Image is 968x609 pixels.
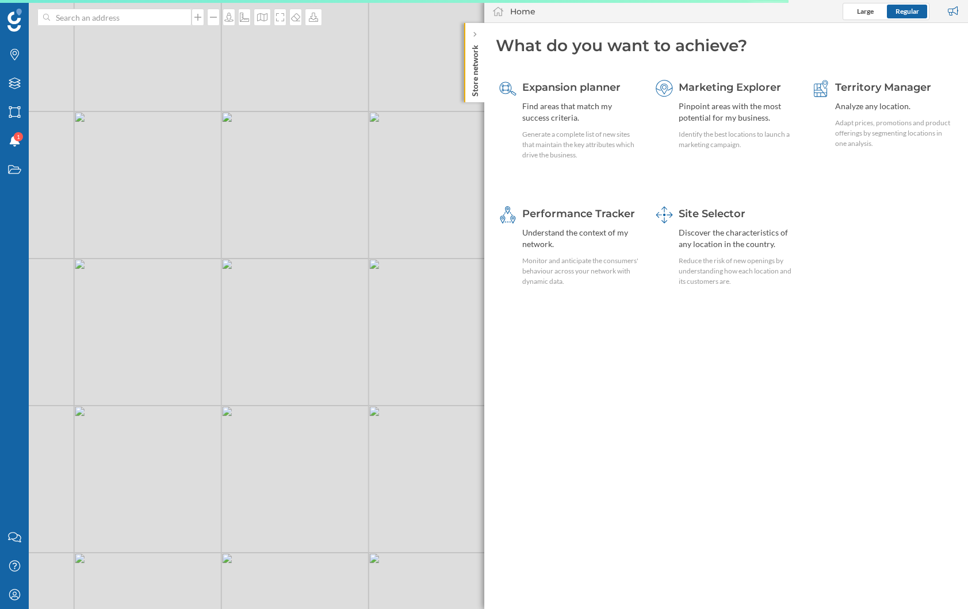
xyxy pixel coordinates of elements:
[857,7,874,16] span: Large
[7,9,22,32] img: Geoblink Logo
[679,101,797,124] div: Pinpoint areas with the most potential for my business.
[656,80,673,97] img: explorer.svg
[496,34,957,56] div: What do you want to achieve?
[812,80,829,97] img: territory-manager.svg
[679,207,745,220] span: Site Selector
[522,81,621,94] span: Expansion planner
[510,6,535,17] div: Home
[522,101,640,124] div: Find areas that match my success criteria.
[656,206,673,223] img: dashboards-manager.svg
[679,227,797,250] div: Discover the characteristics of any location in the country.
[835,118,953,149] div: Adapt prices, promotions and product offerings by segmenting locations in one analysis.
[17,131,20,142] span: 1
[679,256,797,287] div: Reduce the risk of new openings by understanding how each location and its customers are.
[896,7,919,16] span: Regular
[522,129,640,160] div: Generate a complete list of new sites that maintain the key attributes which drive the business.
[679,129,797,150] div: Identify the best locations to launch a marketing campaign.
[499,80,516,97] img: search-areas.svg
[469,40,480,97] p: Store network
[835,101,953,112] div: Analyze any location.
[522,256,640,287] div: Monitor and anticipate the consumers' behaviour across your network with dynamic data.
[499,206,516,223] img: monitoring-360.svg
[679,81,781,94] span: Marketing Explorer
[835,81,931,94] span: Territory Manager
[522,207,635,220] span: Performance Tracker
[522,227,640,250] div: Understand the context of my network.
